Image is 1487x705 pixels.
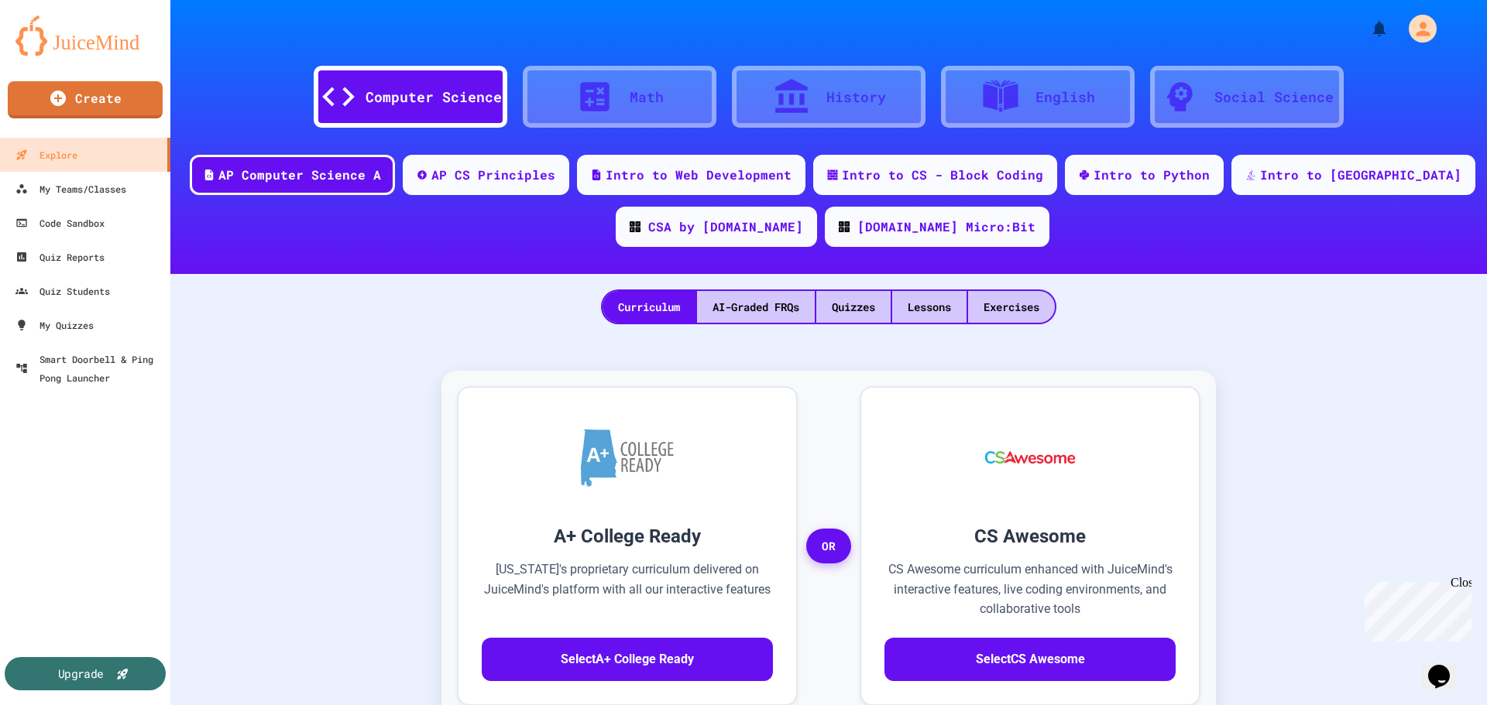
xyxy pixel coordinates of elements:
div: Chat with us now!Close [6,6,107,98]
div: Intro to CS - Block Coding [842,166,1043,184]
div: Curriculum [603,291,695,323]
div: Social Science [1214,87,1334,108]
div: AP CS Principles [431,166,555,184]
iframe: chat widget [1422,643,1472,690]
div: Upgrade [58,665,104,682]
button: SelectCS Awesome [884,638,1176,681]
div: Exercises [968,291,1055,323]
div: [DOMAIN_NAME] Micro:Bit [857,217,1035,236]
div: English [1035,87,1095,108]
div: My Quizzes [15,316,94,334]
div: My Account [1393,11,1441,46]
button: SelectA+ College Ready [482,638,773,681]
iframe: chat widget [1358,576,1472,642]
p: [US_STATE]'s proprietary curriculum delivered on JuiceMind's platform with all our interactive fe... [482,560,773,619]
a: Create [8,81,163,118]
img: A+ College Ready [581,429,674,487]
div: My Notifications [1341,15,1393,42]
div: Explore [15,145,77,164]
img: logo-orange.svg [15,15,155,56]
div: Math [630,87,664,108]
div: AI-Graded FRQs [697,291,815,323]
div: AP Computer Science A [218,166,381,184]
div: Quizzes [816,291,891,323]
h3: CS Awesome [884,522,1176,550]
div: Computer Science [366,87,502,108]
img: CODE_logo_RGB.png [839,221,850,232]
h3: A+ College Ready [482,522,773,550]
div: Intro to [GEOGRAPHIC_DATA] [1260,166,1461,184]
img: CODE_logo_RGB.png [630,221,640,232]
img: CS Awesome [970,411,1091,504]
div: History [826,87,886,108]
div: Intro to Web Development [606,166,792,184]
span: OR [806,529,851,564]
p: CS Awesome curriculum enhanced with JuiceMind's interactive features, live coding environments, a... [884,560,1176,619]
div: My Teams/Classes [15,180,126,198]
div: Code Sandbox [15,214,105,232]
div: Smart Doorbell & Ping Pong Launcher [15,350,164,387]
div: CSA by [DOMAIN_NAME] [648,217,803,236]
div: Quiz Students [15,282,110,300]
div: Quiz Reports [15,248,105,266]
div: Intro to Python [1094,166,1210,184]
div: Lessons [892,291,967,323]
